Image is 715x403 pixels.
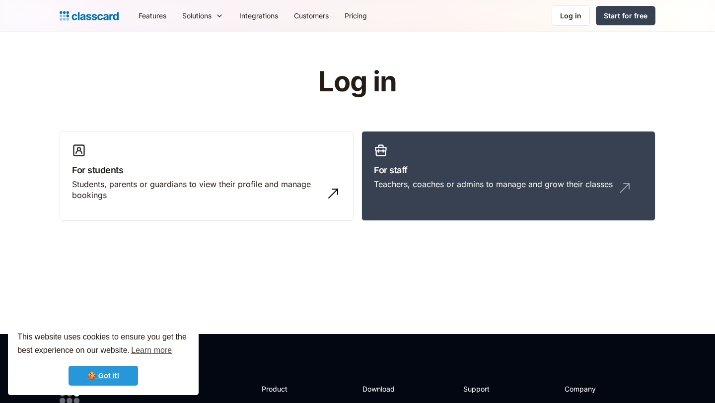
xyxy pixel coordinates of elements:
div: Solutions [182,10,212,21]
a: Pricing [337,4,375,27]
a: Log in [552,5,590,26]
a: learn more about cookies [130,343,173,358]
div: Start for free [604,10,647,21]
a: home [60,9,119,23]
h2: Support [463,384,503,394]
a: Integrations [231,4,286,27]
div: Log in [560,10,581,21]
div: Solutions [174,4,231,27]
a: For staffTeachers, coaches or admins to manage and grow their classes [361,131,655,221]
a: dismiss cookie message [69,366,138,386]
a: Customers [286,4,337,27]
div: Students, parents or guardians to view their profile and manage bookings [72,179,321,201]
a: Start for free [596,6,655,25]
h2: Download [362,384,403,394]
span: This website uses cookies to ensure you get the best experience on our website. [17,331,189,358]
a: For studentsStudents, parents or guardians to view their profile and manage bookings [60,131,354,221]
div: Teachers, coaches or admins to manage and grow their classes [374,179,613,190]
h3: For staff [374,163,643,177]
h2: Company [565,384,631,394]
h2: Product [262,384,315,394]
h3: For students [72,163,341,177]
a: Features [131,4,174,27]
h1: Log in [200,67,515,97]
div: cookieconsent [8,322,199,395]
